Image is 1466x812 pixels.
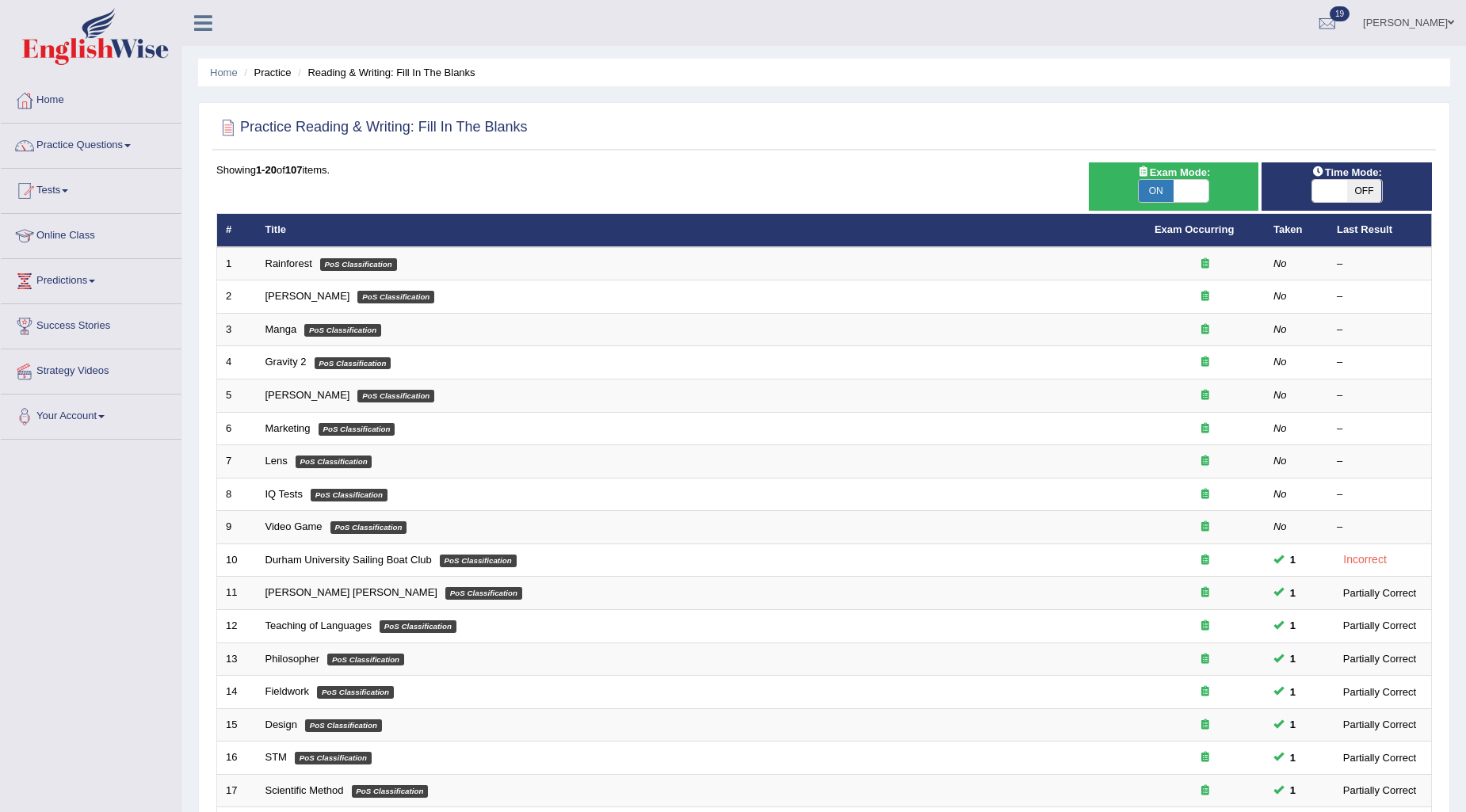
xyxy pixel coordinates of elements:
em: No [1273,257,1287,269]
td: 12 [217,609,257,642]
a: STM [265,751,287,763]
td: 2 [217,280,257,314]
a: Marketing [265,422,311,434]
div: Exam occurring question [1155,783,1256,799]
div: Partially Correct [1337,684,1422,700]
td: 15 [217,708,257,741]
a: Philosopher [265,653,320,665]
a: Strategy Videos [1,349,181,389]
em: PoS Classification [315,357,391,370]
div: Partially Correct [1337,782,1422,799]
a: Success Stories [1,304,181,344]
em: No [1273,488,1287,500]
td: 3 [217,313,257,346]
a: [PERSON_NAME] [265,389,350,401]
div: – [1337,388,1422,403]
div: Exam occurring question [1155,553,1256,568]
div: Partially Correct [1337,585,1422,601]
em: No [1273,520,1287,532]
em: PoS Classification [380,620,456,633]
td: 6 [217,412,257,445]
span: You can still take this question [1284,684,1302,700]
em: PoS Classification [304,324,381,337]
div: Show exams occurring in exams [1089,162,1259,211]
div: Exam occurring question [1155,487,1256,502]
td: 10 [217,543,257,577]
div: Exam occurring question [1155,652,1256,667]
div: Exam occurring question [1155,454,1256,469]
a: Gravity 2 [265,356,307,368]
a: Tests [1,169,181,208]
em: No [1273,455,1287,467]
div: Exam occurring question [1155,684,1256,700]
em: PoS Classification [357,291,434,303]
span: You can still take this question [1284,551,1302,568]
em: PoS Classification [352,785,429,798]
a: Home [210,67,238,78]
em: PoS Classification [295,752,372,764]
div: Exam occurring question [1155,322,1256,337]
span: You can still take this question [1284,585,1302,601]
a: Predictions [1,259,181,299]
div: Exam occurring question [1155,257,1256,272]
a: Rainforest [265,257,312,269]
h2: Practice Reading & Writing: Fill In The Blanks [216,116,528,139]
a: Practice Questions [1,124,181,163]
em: PoS Classification [440,555,517,567]
div: – [1337,487,1422,502]
div: Partially Correct [1337,749,1422,766]
th: Last Result [1328,214,1432,247]
b: 107 [285,164,303,176]
a: Online Class [1,214,181,254]
span: Exam Mode: [1131,164,1216,181]
td: 1 [217,247,257,280]
div: Partially Correct [1337,617,1422,634]
td: 7 [217,445,257,478]
em: PoS Classification [445,587,522,600]
li: Practice [240,65,291,80]
em: No [1273,389,1287,401]
span: ON [1139,180,1174,202]
div: Exam occurring question [1155,619,1256,634]
div: Exam occurring question [1155,585,1256,600]
a: Your Account [1,395,181,434]
div: Exam occurring question [1155,520,1256,535]
div: Partially Correct [1337,650,1422,667]
div: – [1337,454,1422,469]
td: 4 [217,346,257,379]
em: PoS Classification [305,719,382,732]
em: PoS Classification [357,390,434,402]
a: Teaching of Languages [265,619,372,631]
b: 1-20 [256,164,277,176]
em: PoS Classification [311,489,387,501]
div: Showing of items. [216,162,1432,177]
th: Taken [1265,214,1328,247]
a: Exam Occurring [1155,223,1234,235]
li: Reading & Writing: Fill In The Blanks [294,65,475,80]
em: No [1273,422,1287,434]
td: 8 [217,478,257,511]
div: Partially Correct [1337,716,1422,733]
a: Manga [265,323,297,335]
div: Exam occurring question [1155,388,1256,403]
div: – [1337,421,1422,436]
div: – [1337,520,1422,535]
div: Exam occurring question [1155,750,1256,765]
em: PoS Classification [296,456,372,468]
div: Exam occurring question [1155,355,1256,370]
em: No [1273,290,1287,302]
a: Scientific Method [265,784,344,796]
td: 13 [217,642,257,676]
span: OFF [1208,180,1243,202]
div: – [1337,355,1422,370]
a: Video Game [265,520,323,532]
span: You can still take this question [1284,650,1302,667]
span: OFF [1347,180,1382,202]
div: – [1337,257,1422,272]
em: No [1273,323,1287,335]
div: – [1337,289,1422,304]
div: Incorrect [1337,551,1393,569]
a: Durham University Sailing Boat Club [265,554,432,566]
span: You can still take this question [1284,716,1302,733]
div: Exam occurring question [1155,421,1256,436]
